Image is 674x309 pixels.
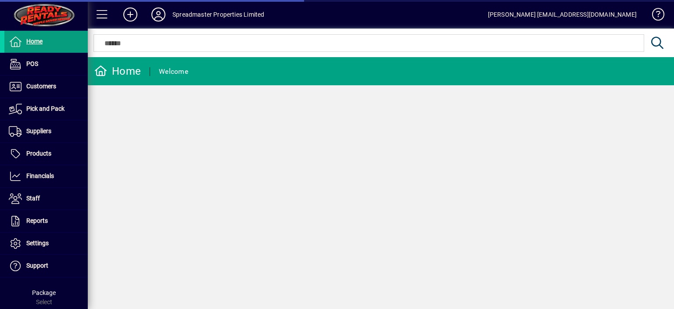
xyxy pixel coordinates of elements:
[26,83,56,90] span: Customers
[26,38,43,45] span: Home
[4,165,88,187] a: Financials
[144,7,172,22] button: Profile
[26,60,38,67] span: POS
[26,150,51,157] span: Products
[645,2,663,30] a: Knowledge Base
[4,53,88,75] a: POS
[26,240,49,247] span: Settings
[26,105,65,112] span: Pick and Pack
[4,76,88,98] a: Customers
[4,120,88,142] a: Suppliers
[94,64,141,78] div: Home
[116,7,144,22] button: Add
[4,210,88,232] a: Reports
[159,65,188,79] div: Welcome
[26,127,51,135] span: Suppliers
[4,98,88,120] a: Pick and Pack
[488,7,637,22] div: [PERSON_NAME] [EMAIL_ADDRESS][DOMAIN_NAME]
[26,217,48,224] span: Reports
[4,233,88,254] a: Settings
[26,195,40,202] span: Staff
[26,172,54,179] span: Financials
[172,7,264,22] div: Spreadmaster Properties Limited
[4,188,88,210] a: Staff
[32,289,56,296] span: Package
[4,255,88,277] a: Support
[4,143,88,165] a: Products
[26,262,48,269] span: Support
